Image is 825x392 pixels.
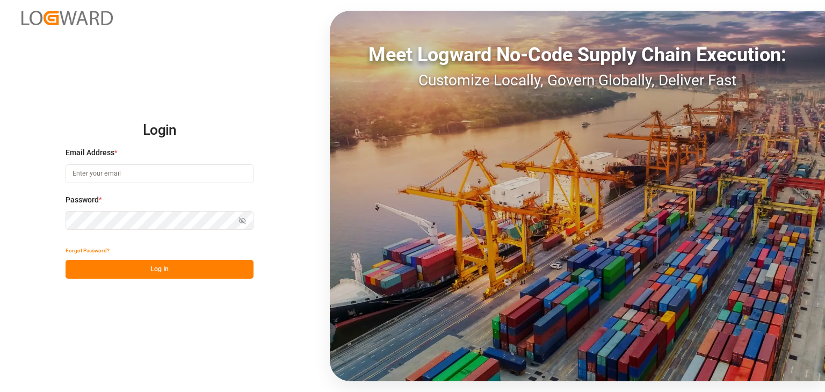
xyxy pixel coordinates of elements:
[66,241,110,260] button: Forgot Password?
[66,194,99,206] span: Password
[21,11,113,25] img: Logward_new_orange.png
[66,147,114,158] span: Email Address
[330,40,825,69] div: Meet Logward No-Code Supply Chain Execution:
[66,164,254,183] input: Enter your email
[66,113,254,148] h2: Login
[66,260,254,279] button: Log In
[330,69,825,92] div: Customize Locally, Govern Globally, Deliver Fast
